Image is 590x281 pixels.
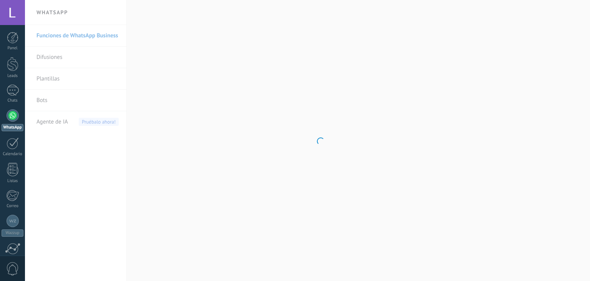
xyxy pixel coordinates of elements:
[9,217,16,224] img: Wazzup
[2,204,24,209] div: Correo
[2,124,23,131] div: WhatsApp
[2,229,23,237] div: Wazzup
[2,74,24,79] div: Leads
[2,179,24,184] div: Listas
[2,152,24,157] div: Calendario
[2,46,24,51] div: Panel
[2,98,24,103] div: Chats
